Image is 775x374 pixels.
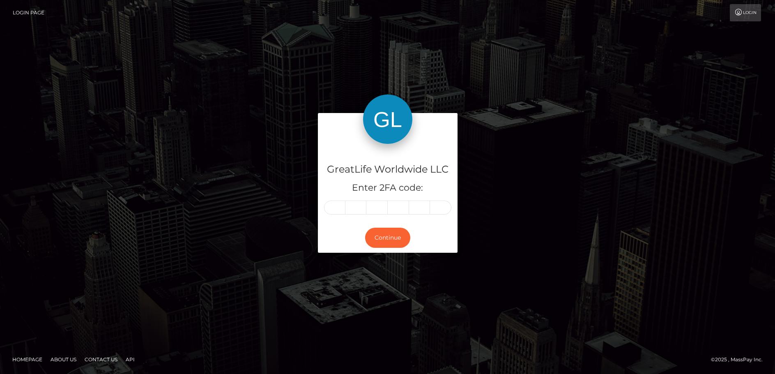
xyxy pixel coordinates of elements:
[13,4,44,21] a: Login Page
[363,95,412,144] img: GreatLife Worldwide LLC
[47,353,80,366] a: About Us
[711,355,769,364] div: © 2025 , MassPay Inc.
[365,228,410,248] button: Continue
[730,4,761,21] a: Login
[122,353,138,366] a: API
[324,182,451,194] h5: Enter 2FA code:
[324,162,451,177] h4: GreatLife Worldwide LLC
[9,353,46,366] a: Homepage
[81,353,121,366] a: Contact Us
